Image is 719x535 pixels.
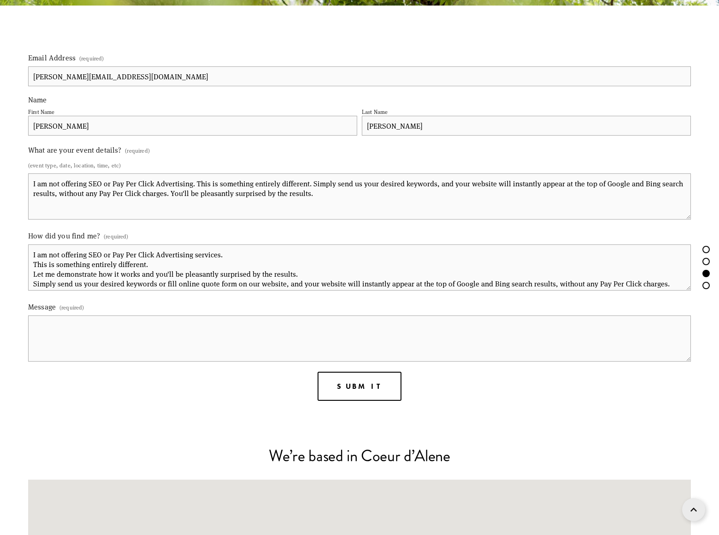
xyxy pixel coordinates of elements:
[362,108,388,115] div: Last Name
[59,301,84,314] span: (required)
[318,372,401,401] button: SubmitSubmit
[28,95,47,104] span: Name
[28,302,56,311] span: Message
[28,159,691,172] p: (event type, date, location, time, etc)
[28,231,100,240] span: How did you find me?
[104,230,129,243] span: (required)
[28,108,55,115] div: First Name
[79,52,104,65] span: (required)
[125,144,150,157] span: (required)
[28,145,121,155] span: What are your event details?
[337,382,382,391] span: Submit
[28,173,691,220] textarea: I am not offering SEO or Pay Per Click Advertising. This is something entirely different. Simply ...
[28,448,691,464] h2: We’re based in Coeur d’Alene
[28,244,691,291] textarea: I am not offering SEO or Pay Per Click Advertising services. This is something entirely different...
[28,53,76,62] span: Email Address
